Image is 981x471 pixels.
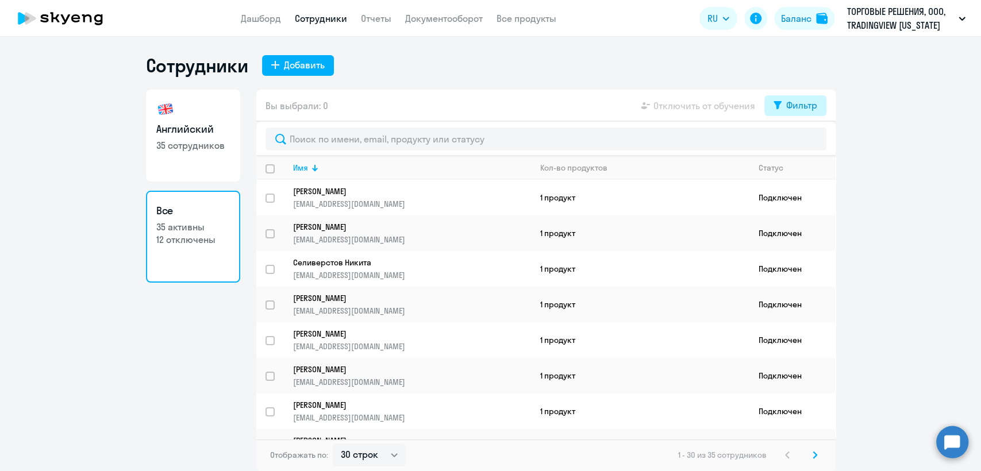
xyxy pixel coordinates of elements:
a: Сотрудники [295,13,347,24]
div: Имя [293,163,308,173]
a: Отчеты [361,13,391,24]
a: [PERSON_NAME][EMAIL_ADDRESS][DOMAIN_NAME] [293,222,530,245]
button: Балансbalance [774,7,834,30]
td: 1 продукт [531,215,749,251]
p: [PERSON_NAME] [293,293,515,303]
p: [PERSON_NAME] [293,186,515,196]
td: 1 продукт [531,429,749,465]
div: Кол-во продуктов [540,163,749,173]
p: [EMAIL_ADDRESS][DOMAIN_NAME] [293,270,530,280]
td: 1 продукт [531,251,749,287]
a: [PERSON_NAME][EMAIL_ADDRESS][DOMAIN_NAME] [293,400,530,423]
td: 1 продукт [531,358,749,393]
p: [PERSON_NAME] [293,329,515,339]
a: Селиверстов Никита[EMAIL_ADDRESS][DOMAIN_NAME] [293,257,530,280]
td: Подключен [749,287,836,322]
span: 1 - 30 из 35 сотрудников [678,450,767,460]
p: [PERSON_NAME] [293,364,515,375]
p: ТОРГОВЫЕ РЕШЕНИЯ, ООО, TRADINGVIEW [US_STATE] LLC [847,5,954,32]
div: Фильтр [786,98,817,112]
span: Отображать по: [270,450,328,460]
a: Все продукты [497,13,556,24]
img: balance [816,13,828,24]
a: [PERSON_NAME][EMAIL_ADDRESS][DOMAIN_NAME] [293,435,530,458]
p: [EMAIL_ADDRESS][DOMAIN_NAME] [293,412,530,423]
button: Добавить [262,55,334,76]
td: Подключен [749,251,836,287]
a: Документооборот [405,13,483,24]
td: Подключен [749,180,836,215]
p: 35 активны [156,221,230,233]
button: ТОРГОВЫЕ РЕШЕНИЯ, ООО, TRADINGVIEW [US_STATE] LLC [841,5,971,32]
td: Подключен [749,429,836,465]
div: Имя [293,163,530,173]
p: 35 сотрудников [156,139,230,152]
a: [PERSON_NAME][EMAIL_ADDRESS][DOMAIN_NAME] [293,329,530,352]
a: [PERSON_NAME][EMAIL_ADDRESS][DOMAIN_NAME] [293,186,530,209]
a: [PERSON_NAME][EMAIL_ADDRESS][DOMAIN_NAME] [293,364,530,387]
a: Все35 активны12 отключены [146,191,240,283]
p: [EMAIL_ADDRESS][DOMAIN_NAME] [293,341,530,352]
button: RU [699,7,737,30]
div: Добавить [284,58,325,72]
p: [PERSON_NAME] [293,400,515,410]
div: Баланс [781,11,811,25]
td: Подключен [749,215,836,251]
img: english [156,100,175,118]
span: Вы выбрали: 0 [266,99,328,113]
div: Кол-во продуктов [540,163,607,173]
a: Английский35 сотрудников [146,90,240,182]
td: Подключен [749,322,836,358]
h1: Сотрудники [146,54,248,77]
td: Подключен [749,358,836,393]
p: [EMAIL_ADDRESS][DOMAIN_NAME] [293,234,530,245]
p: [PERSON_NAME] [293,222,515,232]
input: Поиск по имени, email, продукту или статусу [266,128,826,150]
td: 1 продукт [531,287,749,322]
td: Подключен [749,393,836,429]
a: Дашборд [241,13,281,24]
p: [EMAIL_ADDRESS][DOMAIN_NAME] [293,306,530,316]
p: 12 отключены [156,233,230,246]
p: [PERSON_NAME] [293,435,515,446]
td: 1 продукт [531,322,749,358]
p: Селиверстов Никита [293,257,515,268]
button: Фильтр [764,95,826,116]
h3: Английский [156,122,230,137]
span: RU [707,11,718,25]
td: 1 продукт [531,180,749,215]
p: [EMAIL_ADDRESS][DOMAIN_NAME] [293,199,530,209]
td: 1 продукт [531,393,749,429]
a: [PERSON_NAME][EMAIL_ADDRESS][DOMAIN_NAME] [293,293,530,316]
p: [EMAIL_ADDRESS][DOMAIN_NAME] [293,377,530,387]
h3: Все [156,203,230,218]
div: Статус [759,163,835,173]
div: Статус [759,163,783,173]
